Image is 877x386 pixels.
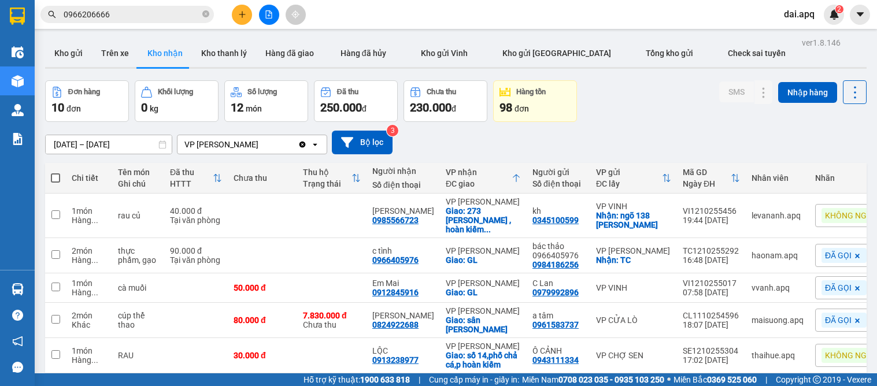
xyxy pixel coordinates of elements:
button: Kho thanh lý [192,39,256,67]
div: Số lượng [247,88,277,96]
span: KHÔNG NGHE [825,210,877,221]
div: VP [PERSON_NAME] [446,279,521,288]
button: Kho nhận [138,39,192,67]
div: LỘC [372,346,434,355]
span: Kho gửi Vinh [421,49,468,58]
span: close-circle [202,10,209,17]
span: Miền Nam [522,373,664,386]
div: Hàng tồn [516,88,546,96]
div: 1 món [72,206,106,216]
span: 250.000 [320,101,362,114]
div: VP VINH [596,283,671,292]
img: warehouse-icon [12,283,24,295]
span: ĐÃ GỌI [825,283,852,293]
span: ... [91,255,98,265]
div: VP nhận [446,168,512,177]
div: Hàng thông thường [72,355,106,365]
span: caret-down [855,9,865,20]
button: Đã thu250.000đ [314,80,398,122]
div: RAU [118,351,158,360]
div: thực phẩm, gạo [118,246,158,265]
div: 19:44 [DATE] [683,216,740,225]
div: haonam.apq [752,251,804,260]
div: Số điện thoại [532,179,584,188]
div: Hàng thông thường [72,216,106,225]
div: Em Mai [372,279,434,288]
span: Hỗ trợ kỹ thuật: [304,373,410,386]
button: Số lượng12món [224,80,308,122]
span: Miền Bắc [674,373,757,386]
span: plus [238,10,246,18]
div: VP [PERSON_NAME] [446,342,521,351]
span: 12 [231,101,243,114]
div: bác thảo 0966405976 [532,242,584,260]
img: warehouse-icon [12,75,24,87]
div: 7.830.000 đ [303,311,361,320]
div: Nhân viên [752,173,804,183]
span: close-circle [202,9,209,20]
input: Select a date range. [46,135,172,154]
div: Tại văn phòng [170,255,222,265]
th: Toggle SortBy [677,163,746,194]
img: icon-new-feature [829,9,839,20]
div: Thu hộ [303,168,351,177]
div: Mã GD [683,168,731,177]
div: 0943111334 [532,355,579,365]
div: Chi tiết [72,173,106,183]
div: 0345100599 [532,216,579,225]
div: Khác [72,320,106,329]
span: KHÔNG NGHE [825,350,877,361]
input: Tìm tên, số ĐT hoặc mã đơn [64,8,200,21]
div: C Lan [532,279,584,288]
span: kg [150,104,158,113]
span: copyright [813,376,821,384]
div: 0961583737 [532,320,579,329]
div: Khối lượng [158,88,193,96]
th: Toggle SortBy [440,163,527,194]
div: levananh.apq [752,211,804,220]
div: ver 1.8.146 [802,36,841,49]
div: Người gửi [532,168,584,177]
span: file-add [265,10,273,18]
div: cúp thể thao [118,311,158,329]
div: Tại văn phòng [170,216,222,225]
span: | [419,373,420,386]
span: món [246,104,262,113]
div: VI1210255456 [683,206,740,216]
button: Bộ lọc [332,131,393,154]
div: VP gửi [596,168,662,177]
div: Giao: 273 bạch đằng , hoàn kiếm , hà nội [446,206,521,234]
div: VP [PERSON_NAME] [446,197,521,206]
div: 2 món [72,246,106,255]
span: đ [362,104,367,113]
div: thaihue.apq [752,351,804,360]
div: TUỆ NGHI [372,311,434,320]
button: Hàng tồn98đơn [493,80,577,122]
div: rau củ [118,211,158,220]
span: 0 [141,101,147,114]
input: Selected VP GIA LÂM. [260,139,261,150]
span: message [12,362,23,373]
button: Kho gửi [45,39,92,67]
div: VP CHỢ SEN [596,351,671,360]
div: a tâm [532,311,584,320]
div: 30.000 đ [234,351,291,360]
div: c tình [372,246,434,255]
div: Đơn hàng [68,88,100,96]
div: VP CỬA LÒ [596,316,671,325]
div: 07:58 [DATE] [683,288,740,297]
div: cà muối [118,283,158,292]
span: Cung cấp máy in - giấy in: [429,373,519,386]
div: Đã thu [170,168,213,177]
div: 0985566723 [372,216,419,225]
span: question-circle [12,310,23,321]
div: Ô CẢNH [532,346,584,355]
span: Check sai tuyến [728,49,786,58]
div: Đã thu [337,88,358,96]
span: 98 [499,101,512,114]
th: Toggle SortBy [164,163,228,194]
button: caret-down [850,5,870,25]
div: 80.000 đ [234,316,291,325]
div: 40.000 đ [170,206,222,216]
button: file-add [259,5,279,25]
